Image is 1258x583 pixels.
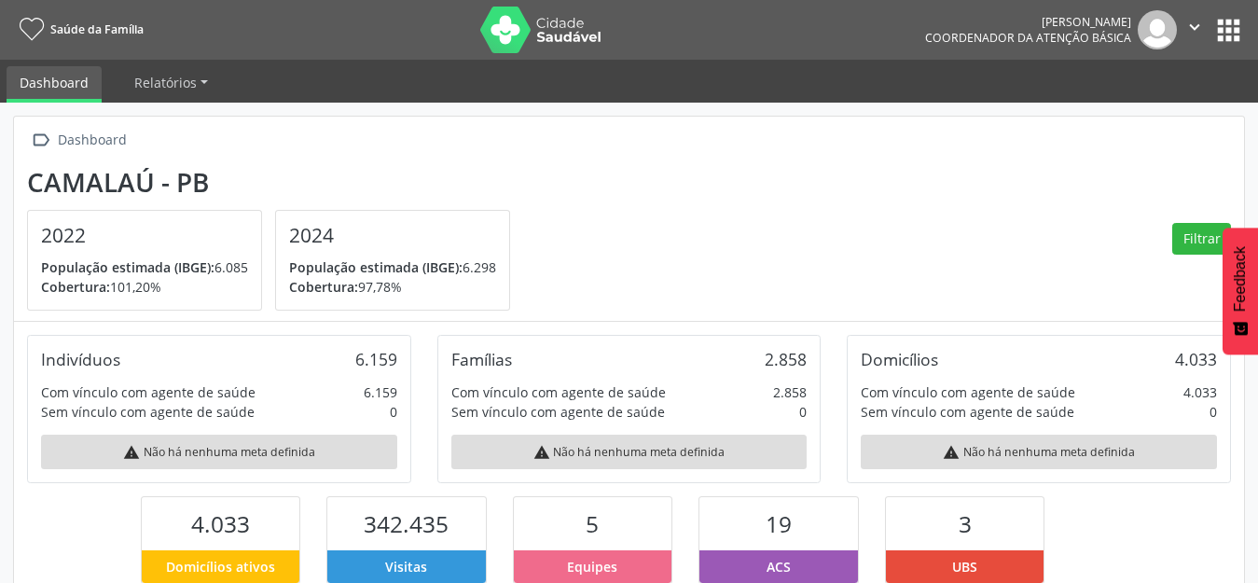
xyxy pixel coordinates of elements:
[959,508,972,539] span: 3
[533,444,550,461] i: warning
[861,349,938,369] div: Domicílios
[134,74,197,91] span: Relatórios
[27,127,130,154] a:  Dashboard
[121,66,221,99] a: Relatórios
[1177,10,1212,49] button: 
[925,30,1131,46] span: Coordenador da Atenção Básica
[861,382,1075,402] div: Com vínculo com agente de saúde
[861,435,1217,469] div: Não há nenhuma meta definida
[41,277,248,297] p: 101,20%
[41,258,214,276] span: População estimada (IBGE):
[1184,17,1205,37] i: 
[289,278,358,296] span: Cobertura:
[50,21,144,37] span: Saúde da Família
[1223,228,1258,354] button: Feedback - Mostrar pesquisa
[41,224,248,247] h4: 2022
[799,402,807,422] div: 0
[364,382,397,402] div: 6.159
[451,435,808,469] div: Não há nenhuma meta definida
[1138,10,1177,49] img: img
[41,349,120,369] div: Indivíduos
[451,382,666,402] div: Com vínculo com agente de saúde
[27,167,523,198] div: Camalaú - PB
[952,557,977,576] span: UBS
[123,444,140,461] i: warning
[1232,246,1249,312] span: Feedback
[451,349,512,369] div: Famílias
[289,257,496,277] p: 6.298
[41,402,255,422] div: Sem vínculo com agente de saúde
[567,557,617,576] span: Equipes
[766,508,792,539] span: 19
[355,349,397,369] div: 6.159
[289,258,463,276] span: População estimada (IBGE):
[861,402,1074,422] div: Sem vínculo com agente de saúde
[1210,402,1217,422] div: 0
[289,277,496,297] p: 97,78%
[41,257,248,277] p: 6.085
[13,14,144,45] a: Saúde da Família
[767,557,791,576] span: ACS
[289,224,496,247] h4: 2024
[191,508,250,539] span: 4.033
[7,66,102,103] a: Dashboard
[1172,223,1231,255] button: Filtrar
[773,382,807,402] div: 2.858
[364,508,449,539] span: 342.435
[765,349,807,369] div: 2.858
[1212,14,1245,47] button: apps
[41,278,110,296] span: Cobertura:
[390,402,397,422] div: 0
[451,402,665,422] div: Sem vínculo com agente de saúde
[27,127,54,154] i: 
[1175,349,1217,369] div: 4.033
[166,557,275,576] span: Domicílios ativos
[54,127,130,154] div: Dashboard
[1183,382,1217,402] div: 4.033
[925,14,1131,30] div: [PERSON_NAME]
[943,444,960,461] i: warning
[385,557,427,576] span: Visitas
[41,382,256,402] div: Com vínculo com agente de saúde
[41,435,397,469] div: Não há nenhuma meta definida
[586,508,599,539] span: 5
